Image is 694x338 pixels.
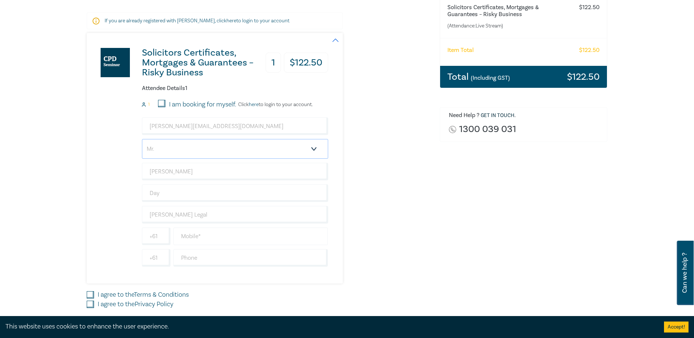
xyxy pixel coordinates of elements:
[266,53,281,73] h3: 1
[449,112,602,119] h6: Need Help ? .
[142,163,328,180] input: First Name*
[142,228,170,245] input: +61
[459,124,516,134] a: 1300 039 031
[142,117,328,135] input: Attendee Email*
[142,48,262,78] h3: Solicitors Certificates, Mortgages & Guarantees – Risky Business
[481,112,514,119] a: Get in touch
[226,18,236,24] a: here
[101,48,130,77] img: Solicitors Certificates, Mortgages & Guarantees – Risky Business
[142,249,170,267] input: +61
[169,100,236,109] label: I am booking for myself.
[447,47,474,54] h6: Item Total
[134,290,189,299] a: Terms & Conditions
[579,47,600,54] h6: $ 122.50
[173,249,328,267] input: Phone
[142,206,328,224] input: Company
[681,245,688,301] span: Can we help ?
[447,4,571,18] h6: Solicitors Certificates, Mortgages & Guarantees – Risky Business
[664,322,689,333] button: Accept cookies
[142,184,328,202] input: Last Name*
[567,72,600,82] h3: $ 122.50
[471,74,510,82] small: (Including GST)
[148,102,150,107] small: 1
[447,22,571,30] small: (Attendance: Live Stream )
[249,101,259,108] a: here
[579,4,600,11] h6: $ 122.50
[173,228,328,245] input: Mobile*
[284,53,328,73] h3: $ 122.50
[98,290,189,300] label: I agree to the
[447,72,510,82] h3: Total
[105,17,325,25] p: If you are already registered with [PERSON_NAME], click to login to your account
[135,300,173,308] a: Privacy Policy
[236,102,313,108] p: Click to login to your account.
[5,322,653,331] div: This website uses cookies to enhance the user experience.
[98,300,173,309] label: I agree to the
[142,85,328,92] h6: Attendee Details 1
